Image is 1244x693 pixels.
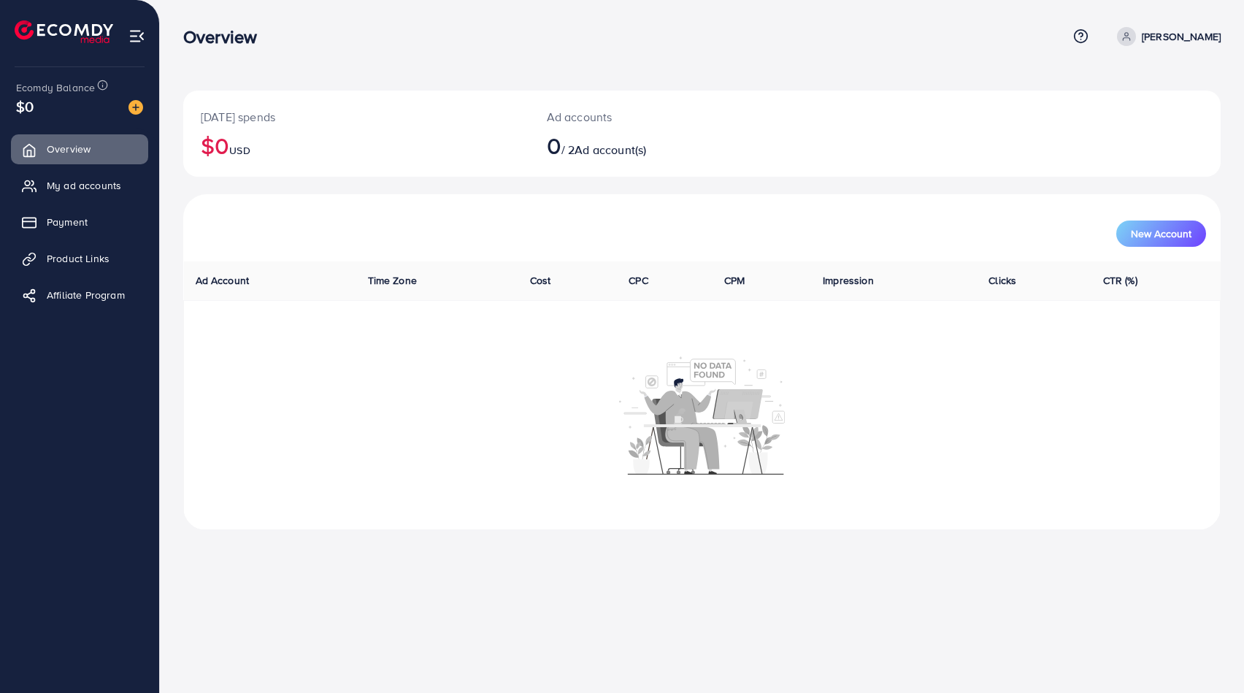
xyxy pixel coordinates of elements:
[128,28,145,45] img: menu
[724,273,745,288] span: CPM
[128,100,143,115] img: image
[196,273,250,288] span: Ad Account
[183,26,269,47] h3: Overview
[11,244,148,273] a: Product Links
[11,280,148,310] a: Affiliate Program
[201,108,512,126] p: [DATE] spends
[1131,229,1191,239] span: New Account
[575,142,646,158] span: Ad account(s)
[47,215,88,229] span: Payment
[1116,221,1206,247] button: New Account
[1103,273,1137,288] span: CTR (%)
[988,273,1016,288] span: Clicks
[47,178,121,193] span: My ad accounts
[368,273,417,288] span: Time Zone
[629,273,648,288] span: CPC
[1142,28,1221,45] p: [PERSON_NAME]
[1111,27,1221,46] a: [PERSON_NAME]
[16,96,34,117] span: $0
[530,273,551,288] span: Cost
[15,20,113,43] img: logo
[11,134,148,164] a: Overview
[823,273,874,288] span: Impression
[547,129,561,162] span: 0
[201,131,512,159] h2: $0
[11,207,148,237] a: Payment
[547,131,771,159] h2: / 2
[47,142,91,156] span: Overview
[1182,627,1233,682] iframe: Chat
[619,355,786,475] img: No account
[547,108,771,126] p: Ad accounts
[11,171,148,200] a: My ad accounts
[47,288,125,302] span: Affiliate Program
[47,251,110,266] span: Product Links
[229,143,250,158] span: USD
[16,80,95,95] span: Ecomdy Balance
